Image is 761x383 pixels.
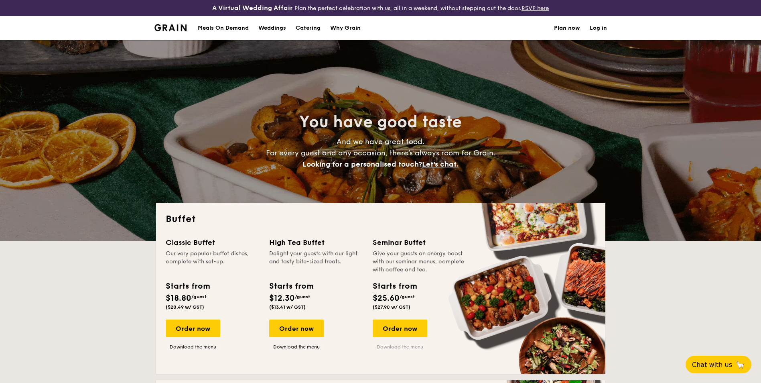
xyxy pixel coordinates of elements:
[522,5,549,12] a: RSVP here
[269,304,306,310] span: ($13.41 w/ GST)
[193,16,254,40] a: Meals On Demand
[373,250,467,274] div: Give your guests an energy boost with our seminar menus, complete with coffee and tea.
[735,360,745,369] span: 🦙
[373,293,400,303] span: $25.60
[692,361,732,369] span: Chat with us
[166,237,260,248] div: Classic Buffet
[254,16,291,40] a: Weddings
[590,16,607,40] a: Log in
[269,320,324,337] div: Order now
[296,16,321,40] h1: Catering
[166,250,260,274] div: Our very popular buffet dishes, complete with set-up.
[269,280,313,292] div: Starts from
[269,293,295,303] span: $12.30
[269,250,363,274] div: Delight your guests with our light and tasty bite-sized treats.
[373,304,410,310] span: ($27.90 w/ GST)
[166,344,220,350] a: Download the menu
[325,16,365,40] a: Why Grain
[154,24,187,31] a: Logotype
[154,24,187,31] img: Grain
[258,16,286,40] div: Weddings
[266,137,495,169] span: And we have great food. For every guest and any occasion, there’s always room for Grain.
[422,160,459,169] span: Let's chat.
[166,213,596,226] h2: Buffet
[554,16,580,40] a: Plan now
[269,344,324,350] a: Download the menu
[686,356,751,373] button: Chat with us🦙
[330,16,361,40] div: Why Grain
[269,237,363,248] div: High Tea Buffet
[302,160,422,169] span: Looking for a personalised touch?
[373,344,427,350] a: Download the menu
[295,294,310,299] span: /guest
[150,3,612,13] div: Plan the perfect celebration with us, all in a weekend, without stepping out the door.
[212,3,293,13] h4: A Virtual Wedding Affair
[299,112,462,132] span: You have good taste
[198,16,249,40] div: Meals On Demand
[166,304,204,310] span: ($20.49 w/ GST)
[373,237,467,248] div: Seminar Buffet
[291,16,325,40] a: Catering
[166,320,220,337] div: Order now
[373,280,416,292] div: Starts from
[166,293,191,303] span: $18.80
[373,320,427,337] div: Order now
[400,294,415,299] span: /guest
[166,280,209,292] div: Starts from
[191,294,207,299] span: /guest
